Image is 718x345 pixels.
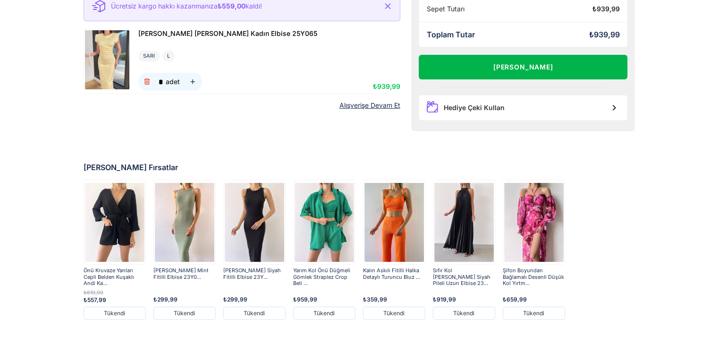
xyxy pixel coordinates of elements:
[373,82,400,90] span: ₺939,99
[84,307,146,320] div: Tükendi
[155,181,214,263] img: yanni-elbise-23y000498-5b5b-0.jpg
[153,296,216,303] div: ₺299,99
[589,30,619,39] div: ₺939,99
[293,307,355,320] div: Tükendi
[138,51,160,61] div: SARI
[433,296,495,303] div: ₺919,99
[503,267,565,286] a: Şifon Boyundan Bağlamalı Desenli Düşük Kol Yırtm...
[444,104,505,112] div: Hediye Çeki Kullan
[225,181,284,263] img: yanni-elbise-23y000498--c3915.jpg
[419,55,628,79] button: [PERSON_NAME]
[218,2,245,10] b: ₺559,00
[427,30,475,39] div: Toplam Tutar
[293,267,355,286] a: Yarım Kol Önü Düğmeli Gömlek Straplez Crop Beli ...
[434,181,494,263] img: lana-pileli-uzun-elbise-23y000477-645bdd.jpg
[84,290,146,296] div: ₺619,99
[153,267,216,286] a: [PERSON_NAME] Mint Fitilli Elbise 23Y0...
[503,296,565,303] div: ₺659,99
[138,29,317,39] a: [PERSON_NAME] [PERSON_NAME] Kadın Elbise 25Y065
[293,296,355,303] div: ₺959,99
[138,29,317,37] span: [PERSON_NAME] [PERSON_NAME] Kadın Elbise 25Y065
[433,307,495,320] div: Tükendi
[592,5,619,13] div: ₺939,99
[223,296,286,303] div: ₺299,99
[162,51,175,61] div: L
[339,102,400,110] a: Alışverişe Devam Et
[364,181,424,263] img: kalin-askili-fitilli-halka-detayli-tur-59-4ef.jpg
[84,163,635,172] div: [PERSON_NAME] Fırsatlar
[504,181,564,263] img: sister-elbise-22y000395-4ca5-9.jpg
[223,267,286,286] a: [PERSON_NAME] Siyah Fitilli Elbise 23Y...
[223,307,286,320] div: Tükendi
[363,296,425,303] div: ₺359,99
[85,30,129,89] img: Yuvarlak Yaka Drapeli Jesep Sarı Kadın Elbise 25Y065
[295,181,354,263] img: pietro-uclu-takim-23y000505-e1b0a8.jpg
[156,73,166,91] input: adet
[166,78,180,85] div: adet
[111,2,262,9] p: Ücretsiz kargo hakkı kazanmanıza kaldı!
[363,307,425,320] div: Tükendi
[503,307,565,320] div: Tükendi
[363,267,425,286] a: Kalın Askılı Fitilli Halka Detaylı Turuncu Bluz ...
[153,307,216,320] div: Tükendi
[427,5,465,13] div: Sepet Tutarı
[85,181,144,263] img: andi-sort-tulum-23y000499-4-4208.jpg
[433,267,495,286] a: Sıfır Kol [PERSON_NAME] Siyah Pileli Uzun Elbise 23...
[84,297,146,303] div: ₺557,99
[84,267,146,286] a: Önü Kruvaze Yanları Cepli Belden Kuşaklı Andi Ka...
